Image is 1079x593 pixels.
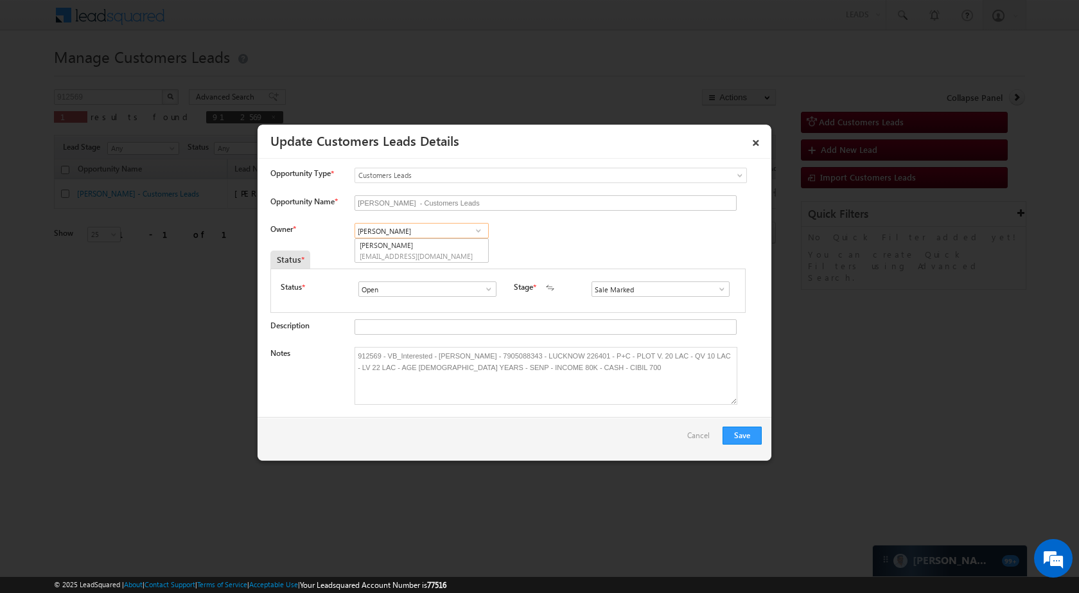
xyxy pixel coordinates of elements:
[355,239,488,262] a: [PERSON_NAME]
[211,6,241,37] div: Minimize live chat window
[710,283,726,296] a: Show All Items
[592,281,730,297] input: Type to Search
[745,129,767,152] a: ×
[188,396,233,413] em: Submit
[270,321,310,330] label: Description
[270,348,290,358] label: Notes
[300,580,446,590] span: Your Leadsquared Account Number is
[22,67,54,84] img: d_60004797649_company_0_60004797649
[249,580,298,589] a: Acceptable Use
[360,251,475,261] span: [EMAIL_ADDRESS][DOMAIN_NAME]
[355,170,694,181] span: Customers Leads
[270,131,459,149] a: Update Customers Leads Details
[270,197,337,206] label: Opportunity Name
[54,579,446,591] span: © 2025 LeadSquared | | | | |
[514,281,533,293] label: Stage
[355,168,747,183] a: Customers Leads
[124,580,143,589] a: About
[270,224,295,234] label: Owner
[427,580,446,590] span: 77516
[477,283,493,296] a: Show All Items
[270,251,310,269] div: Status
[145,580,195,589] a: Contact Support
[197,580,247,589] a: Terms of Service
[355,223,489,238] input: Type to Search
[358,281,496,297] input: Type to Search
[470,224,486,237] a: Show All Items
[723,427,762,445] button: Save
[270,168,331,179] span: Opportunity Type
[67,67,216,84] div: Leave a message
[281,281,302,293] label: Status
[17,119,234,385] textarea: Type your message and click 'Submit'
[687,427,716,451] a: Cancel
